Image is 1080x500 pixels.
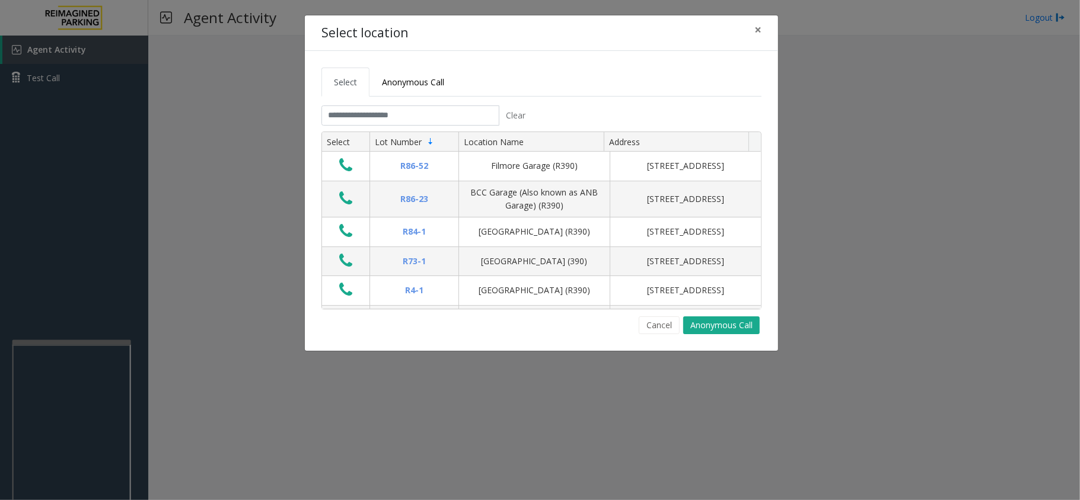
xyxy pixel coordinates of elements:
[321,24,408,43] h4: Select location
[466,186,603,213] div: BCC Garage (Also known as ANB Garage) (R390)
[321,68,762,97] ul: Tabs
[377,159,451,172] div: R86-52
[377,193,451,206] div: R86-23
[464,136,524,148] span: Location Name
[466,225,603,238] div: [GEOGRAPHIC_DATA] (R390)
[683,316,760,334] button: Anonymous Call
[375,136,422,148] span: Lot Number
[617,193,754,206] div: [STREET_ADDRESS]
[466,159,603,172] div: Filmore Garage (R390)
[617,255,754,268] div: [STREET_ADDRESS]
[499,105,533,126] button: Clear
[617,159,754,172] div: [STREET_ADDRESS]
[746,15,770,44] button: Close
[382,76,444,88] span: Anonymous Call
[617,225,754,238] div: [STREET_ADDRESS]
[322,132,761,309] div: Data table
[609,136,640,148] span: Address
[466,284,603,297] div: [GEOGRAPHIC_DATA] (R390)
[617,284,754,297] div: [STREET_ADDRESS]
[426,137,435,146] span: Sortable
[322,132,369,152] th: Select
[639,316,680,334] button: Cancel
[377,225,451,238] div: R84-1
[754,21,762,38] span: ×
[466,255,603,268] div: [GEOGRAPHIC_DATA] (390)
[377,255,451,268] div: R73-1
[334,76,357,88] span: Select
[377,284,451,297] div: R4-1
